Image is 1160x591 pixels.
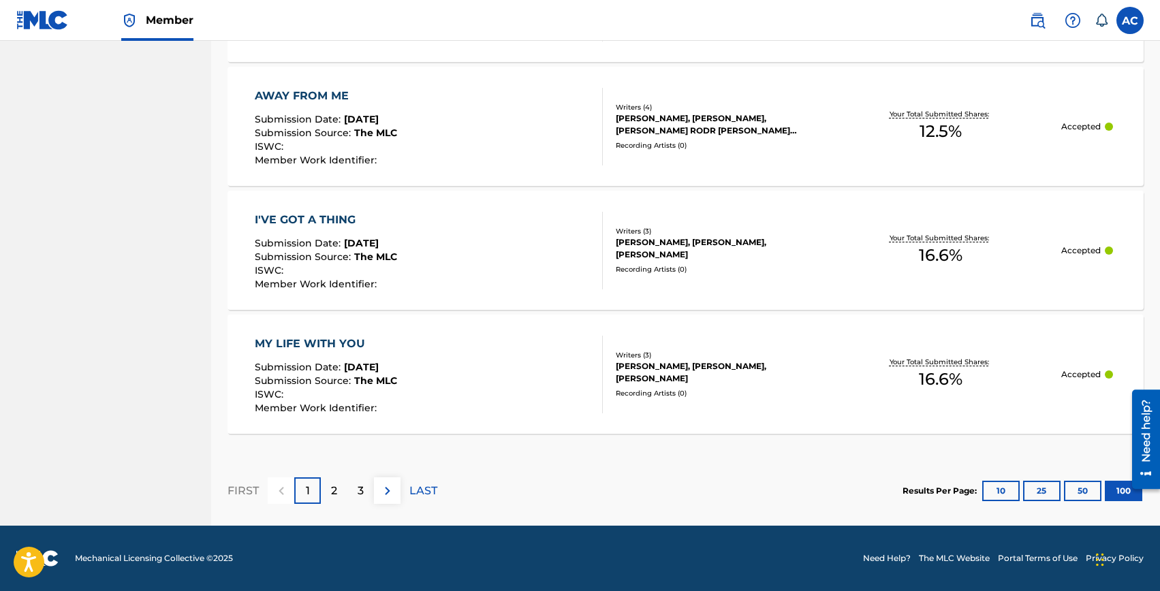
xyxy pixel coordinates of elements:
iframe: Resource Center [1122,385,1160,494]
a: AWAY FROM MESubmission Date:[DATE]Submission Source:The MLCISWC:Member Work Identifier:Writers (4... [228,67,1144,186]
img: logo [16,550,59,566]
a: Portal Terms of Use [998,552,1078,564]
span: 16.6 % [919,367,962,392]
p: 2 [331,483,337,499]
span: ISWC : [255,140,287,153]
span: Member Work Identifier : [255,402,380,414]
p: 1 [306,483,310,499]
span: Member [146,12,193,28]
span: Member Work Identifier : [255,30,380,42]
button: 10 [982,481,1020,501]
span: Member Work Identifier : [255,278,380,290]
div: [PERSON_NAME], [PERSON_NAME], [PERSON_NAME] RODR [PERSON_NAME] [PERSON_NAME] [616,112,820,137]
span: Submission Date : [255,361,344,373]
p: LAST [409,483,437,499]
span: Submission Date : [255,237,344,249]
a: I'VE GOT A THINGSubmission Date:[DATE]Submission Source:The MLCISWC:Member Work Identifier:Writer... [228,191,1144,310]
div: Writers ( 4 ) [616,102,820,112]
span: ISWC : [255,388,287,400]
button: 25 [1023,481,1061,501]
p: Accepted [1061,244,1101,257]
span: [DATE] [344,237,379,249]
img: Top Rightsholder [121,12,138,29]
p: Accepted [1061,121,1101,133]
span: The MLC [354,127,397,139]
div: MY LIFE WITH YOU [255,336,397,352]
span: The MLC [354,374,397,387]
span: Mechanical Licensing Collective © 2025 [75,552,233,564]
div: [PERSON_NAME], [PERSON_NAME], [PERSON_NAME] [616,360,820,385]
a: The MLC Website [919,552,990,564]
span: The MLC [354,251,397,263]
div: Widget chat [1092,526,1160,591]
p: Your Total Submitted Shares: [890,357,992,367]
span: Submission Source : [255,251,354,263]
p: Accepted [1061,368,1101,381]
button: 100 [1105,481,1142,501]
a: Privacy Policy [1086,552,1144,564]
span: Submission Source : [255,127,354,139]
button: 50 [1064,481,1101,501]
div: User Menu [1116,7,1144,34]
p: 3 [358,483,364,499]
p: Your Total Submitted Shares: [890,233,992,243]
div: I'VE GOT A THING [255,212,397,228]
img: help [1065,12,1081,29]
div: Notifications [1095,14,1108,27]
span: ISWC : [255,264,287,276]
iframe: Chat Widget [1092,526,1160,591]
img: MLC Logo [16,10,69,30]
div: Recording Artists ( 0 ) [616,264,820,274]
span: Submission Source : [255,374,354,387]
span: Submission Date : [255,113,344,125]
div: Writers ( 3 ) [616,350,820,360]
a: MY LIFE WITH YOUSubmission Date:[DATE]Submission Source:The MLCISWC:Member Work Identifier:Writer... [228,315,1144,434]
p: FIRST [228,483,259,499]
div: Recording Artists ( 0 ) [616,140,820,150]
p: Your Total Submitted Shares: [890,109,992,119]
div: Recording Artists ( 0 ) [616,388,820,398]
a: Need Help? [863,552,911,564]
div: Trascina [1096,539,1104,580]
div: [PERSON_NAME], [PERSON_NAME], [PERSON_NAME] [616,236,820,261]
img: right [379,483,396,499]
span: Member Work Identifier : [255,154,380,166]
span: 16.6 % [919,243,962,268]
div: AWAY FROM ME [255,88,397,104]
span: [DATE] [344,361,379,373]
span: 12.5 % [920,119,962,144]
p: Results Per Page: [903,485,980,497]
span: [DATE] [344,113,379,125]
img: search [1029,12,1046,29]
div: Help [1059,7,1086,34]
div: Writers ( 3 ) [616,226,820,236]
a: Public Search [1024,7,1051,34]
